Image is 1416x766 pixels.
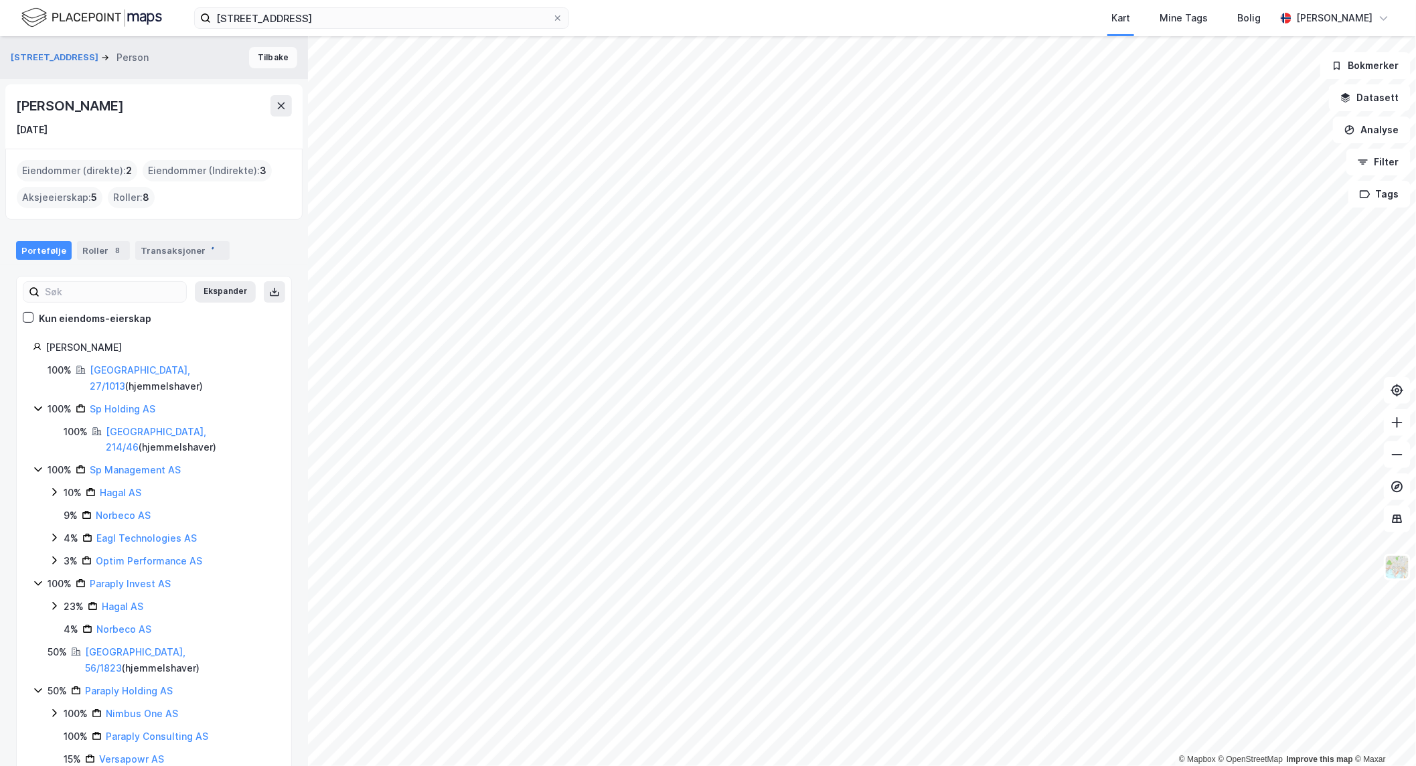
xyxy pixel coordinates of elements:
div: Mine Tags [1160,10,1208,26]
a: Paraply Consulting AS [106,731,208,742]
a: Norbeco AS [96,623,151,635]
div: 100% [48,362,72,378]
a: [GEOGRAPHIC_DATA], 56/1823 [85,646,185,674]
div: Eiendommer (direkte) : [17,160,137,181]
div: 100% [64,706,88,722]
div: Bolig [1237,10,1261,26]
img: logo.f888ab2527a4732fd821a326f86c7f29.svg [21,6,162,29]
div: Kontrollprogram for chat [1349,702,1416,766]
div: Roller [77,241,130,260]
input: Søk [40,282,186,302]
div: 100% [48,576,72,592]
div: Portefølje [16,241,72,260]
div: ( hjemmelshaver ) [106,424,275,456]
a: Mapbox [1179,755,1216,764]
span: 2 [126,163,132,179]
span: 8 [143,189,149,206]
div: 8 [111,244,125,257]
a: Norbeco AS [96,510,151,521]
button: Bokmerker [1320,52,1411,79]
button: Filter [1346,149,1411,175]
a: Nimbus One AS [106,708,178,719]
div: Person [116,50,149,66]
button: Datasett [1329,84,1411,111]
a: [GEOGRAPHIC_DATA], 27/1013 [90,364,190,392]
div: ( hjemmelshaver ) [90,362,275,394]
button: Ekspander [195,281,256,303]
div: [PERSON_NAME] [16,95,126,117]
a: Sp Management AS [90,464,181,475]
input: Søk på adresse, matrikkel, gårdeiere, leietakere eller personer [211,8,552,28]
a: Sp Holding AS [90,403,155,414]
div: 23% [64,599,84,615]
button: [STREET_ADDRESS] [11,51,101,64]
a: Optim Performance AS [96,555,202,566]
div: Kart [1111,10,1130,26]
a: Paraply Holding AS [85,685,173,696]
div: ( hjemmelshaver ) [85,644,275,676]
a: Versapowr AS [99,753,164,765]
div: 4% [64,621,78,637]
button: Analyse [1333,117,1411,143]
img: spinner.a6d8c91a73a9ac5275cf975e30b51cfb.svg [211,244,224,257]
div: Eiendommer (Indirekte) : [143,160,272,181]
div: 50% [48,683,67,699]
a: OpenStreetMap [1218,755,1283,764]
div: [PERSON_NAME] [1297,10,1373,26]
div: Roller : [108,187,155,208]
div: [DATE] [16,122,48,138]
a: Improve this map [1287,755,1353,764]
div: 100% [48,401,72,417]
div: 4% [64,530,78,546]
div: 10% [64,485,82,501]
a: [GEOGRAPHIC_DATA], 214/46 [106,426,206,453]
span: 5 [91,189,97,206]
div: [PERSON_NAME] [46,339,275,356]
img: Z [1385,554,1410,580]
a: Hagal AS [100,487,141,498]
div: 3% [64,553,78,569]
div: Kun eiendoms-eierskap [39,311,151,327]
a: Hagal AS [102,601,143,612]
div: Aksjeeierskap : [17,187,102,208]
button: Tilbake [249,47,297,68]
a: Paraply Invest AS [90,578,171,589]
div: 100% [64,424,88,440]
div: 100% [48,462,72,478]
div: Transaksjoner [135,241,230,260]
div: 9% [64,508,78,524]
button: Tags [1348,181,1411,208]
div: 50% [48,644,67,660]
span: 3 [260,163,266,179]
div: 100% [64,729,88,745]
iframe: Chat Widget [1349,702,1416,766]
a: Eagl Technologies AS [96,532,197,544]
